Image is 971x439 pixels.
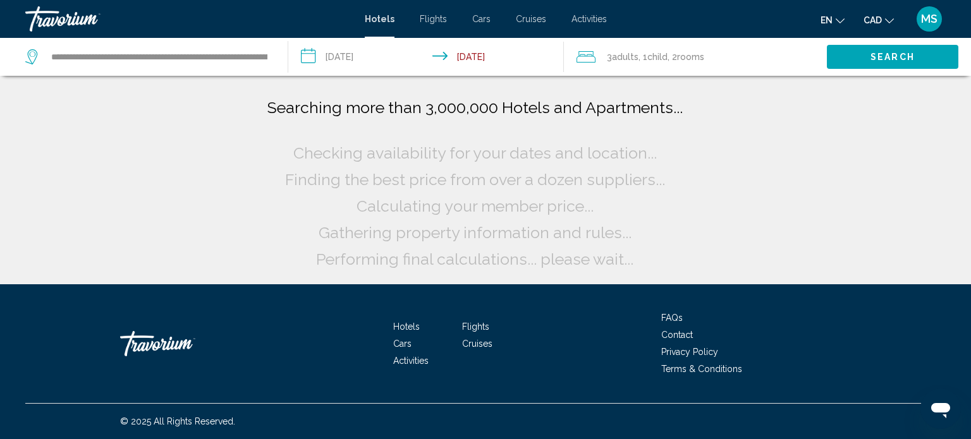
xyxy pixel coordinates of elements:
a: Travorium [25,6,352,32]
a: Activities [393,356,429,366]
span: © 2025 All Rights Reserved. [120,416,235,426]
span: CAD [864,15,882,25]
span: Performing final calculations... please wait... [316,250,633,268]
span: Finding the best price from over a dozen suppliers... [285,170,665,189]
span: , 2 [668,48,704,66]
a: Contact [661,330,693,340]
button: Check-in date: Dec 25, 2025 Check-out date: Jan 2, 2026 [288,38,564,76]
span: Gathering property information and rules... [319,223,632,242]
button: Change language [821,11,845,29]
a: Travorium [120,325,247,363]
a: Flights [420,14,447,24]
a: Hotels [365,14,394,24]
span: en [821,15,833,25]
span: Checking availability for your dates and location... [293,143,657,162]
a: Terms & Conditions [661,364,742,374]
button: Change currency [864,11,894,29]
button: Travelers: 3 adults, 1 child [564,38,827,76]
span: , 1 [638,48,668,66]
span: rooms [677,52,704,62]
button: Search [827,45,958,68]
a: Cars [472,14,491,24]
a: Cruises [516,14,546,24]
a: Hotels [393,322,420,332]
span: Calculating your member price... [357,196,594,215]
a: Flights [462,322,489,332]
a: FAQs [661,313,683,323]
span: Searching more than 3,000,000 Hotels and Apartments... [267,98,683,117]
a: Cars [393,339,412,349]
span: Child [647,52,668,62]
span: MS [921,13,937,25]
span: Search [870,52,915,63]
button: User Menu [913,6,946,32]
a: Privacy Policy [661,347,718,357]
a: Activities [571,14,607,24]
a: Cruises [462,339,492,349]
span: 3 [607,48,638,66]
span: Adults [612,52,638,62]
iframe: Button to launch messaging window [920,388,961,429]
